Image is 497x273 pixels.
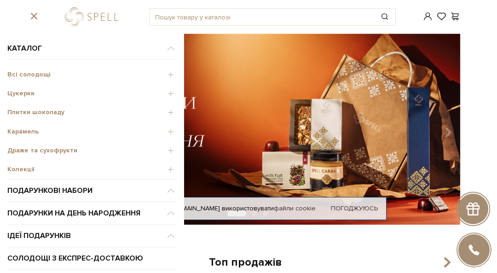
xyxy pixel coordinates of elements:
span: Карамель [7,128,177,136]
span: Цукерки [7,89,177,98]
span: Ідеї подарунків [7,225,177,247]
span: Плитки шоколаду [7,108,177,116]
span: Колекції [7,165,177,174]
a: Погоджуюсь [331,204,378,213]
span: Драже та сухофрукти [7,146,177,155]
a: Солодощі з експрес-доставкою [7,247,177,270]
div: Топ продажів [30,255,461,269]
span: Подарунки на День народження [7,202,177,225]
div: Я дозволяю [DOMAIN_NAME] використовувати [111,204,386,213]
div: Каталог [7,60,177,180]
span: Каталог [7,37,177,60]
img: ДР [30,34,461,225]
span: Подарункові набори [7,180,177,202]
input: Пошук товару у каталозі [150,9,374,25]
button: Пошук товару у каталозі [374,9,395,25]
a: файли cookie [274,204,316,212]
span: Всі солодощі [7,70,177,79]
